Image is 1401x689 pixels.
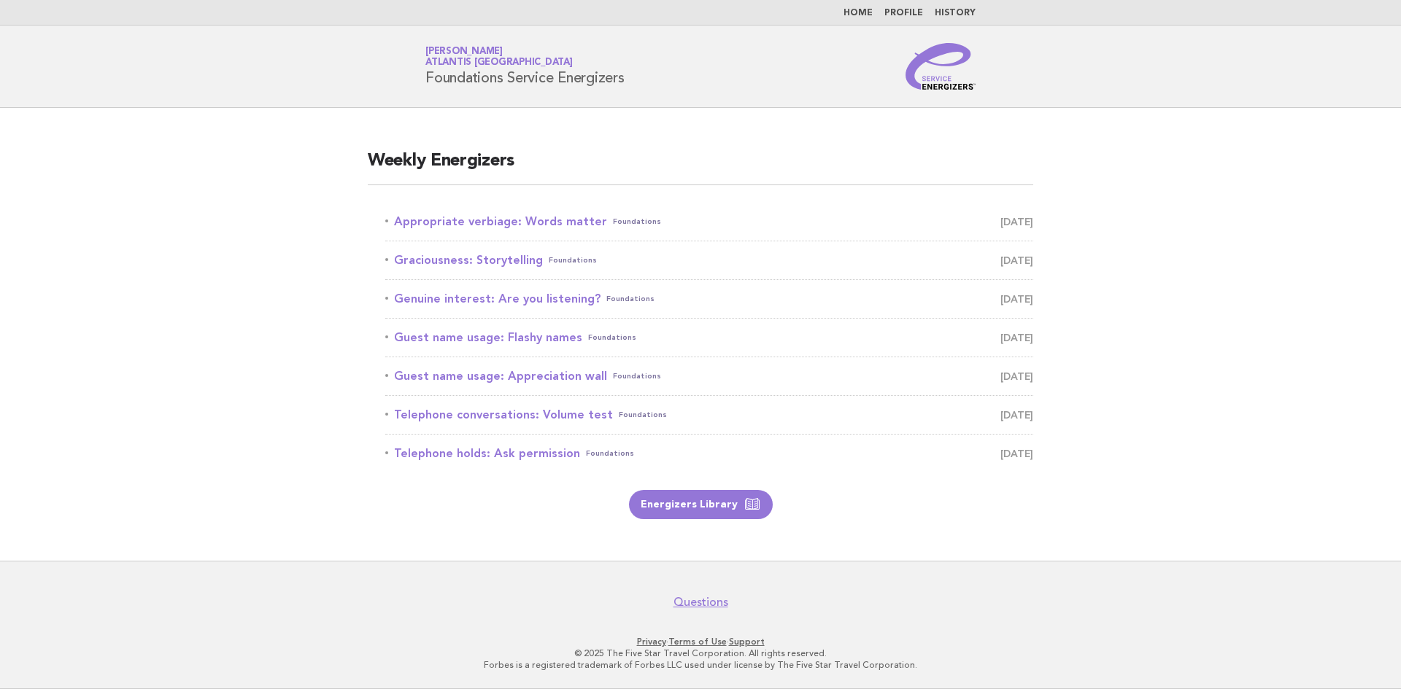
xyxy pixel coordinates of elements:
[586,443,634,464] span: Foundations
[549,250,597,270] span: Foundations
[637,637,666,647] a: Privacy
[385,289,1033,309] a: Genuine interest: Are you listening?Foundations [DATE]
[1000,327,1033,348] span: [DATE]
[1000,211,1033,232] span: [DATE]
[729,637,765,647] a: Support
[674,595,728,610] a: Questions
[254,647,1147,659] p: © 2025 The Five Star Travel Corporation. All rights reserved.
[1000,443,1033,464] span: [DATE]
[1000,250,1033,270] span: [DATE]
[385,250,1033,270] a: Graciousness: StorytellingFoundations [DATE]
[629,490,773,519] a: Energizers Library
[1000,289,1033,309] span: [DATE]
[254,636,1147,647] p: · ·
[1000,405,1033,425] span: [DATE]
[844,9,873,17] a: Home
[385,211,1033,232] a: Appropriate verbiage: Words matterFoundations [DATE]
[619,405,667,425] span: Foundations
[254,659,1147,671] p: Forbes is a registered trademark of Forbes LLC used under license by The Five Star Travel Corpora...
[884,9,923,17] a: Profile
[385,405,1033,425] a: Telephone conversations: Volume testFoundations [DATE]
[906,43,976,90] img: Service Energizers
[425,58,573,68] span: Atlantis [GEOGRAPHIC_DATA]
[385,366,1033,386] a: Guest name usage: Appreciation wallFoundations [DATE]
[668,637,727,647] a: Terms of Use
[425,47,573,67] a: [PERSON_NAME]Atlantis [GEOGRAPHIC_DATA]
[425,47,625,85] h1: Foundations Service Energizers
[613,366,661,386] span: Foundations
[368,149,1033,185] h2: Weekly Energizers
[385,443,1033,464] a: Telephone holds: Ask permissionFoundations [DATE]
[935,9,976,17] a: History
[606,289,655,309] span: Foundations
[588,327,636,348] span: Foundations
[385,327,1033,348] a: Guest name usage: Flashy namesFoundations [DATE]
[613,211,661,232] span: Foundations
[1000,366,1033,386] span: [DATE]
